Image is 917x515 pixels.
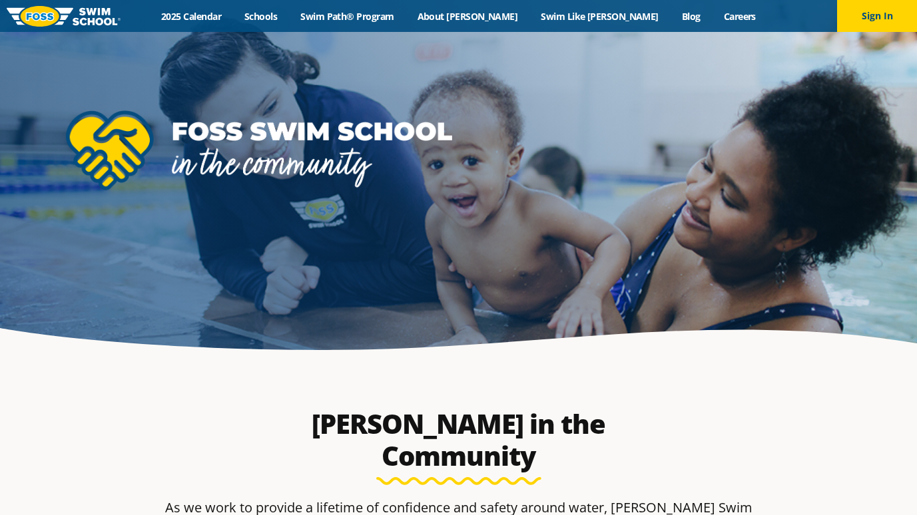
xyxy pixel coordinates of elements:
[670,10,712,23] a: Blog
[712,10,767,23] a: Careers
[289,10,406,23] a: Swim Path® Program
[233,10,289,23] a: Schools
[529,10,671,23] a: Swim Like [PERSON_NAME]
[150,10,233,23] a: 2025 Calendar
[406,10,529,23] a: About [PERSON_NAME]
[7,6,121,27] img: FOSS Swim School Logo
[278,408,640,472] h2: [PERSON_NAME] in the Community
